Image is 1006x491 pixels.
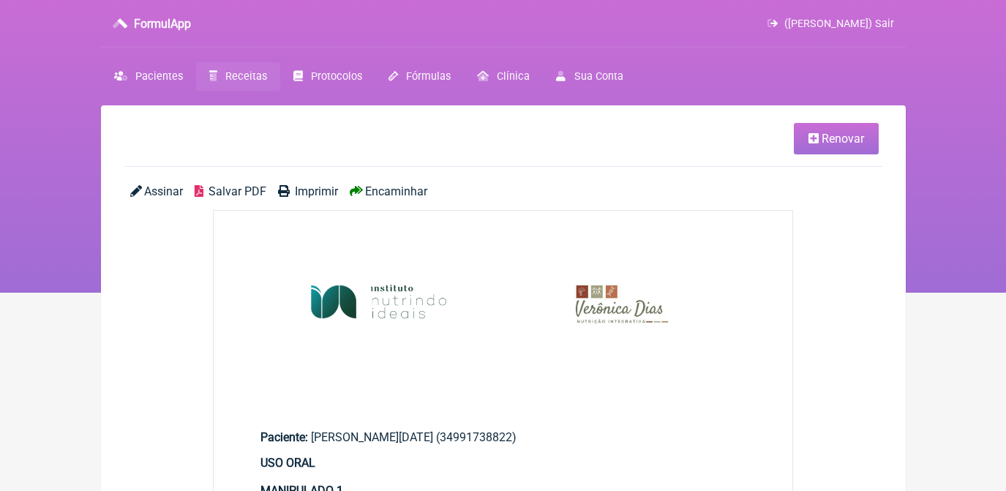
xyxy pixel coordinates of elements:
[280,62,375,91] a: Protocolos
[260,430,308,444] span: Paciente:
[295,184,338,198] span: Imprimir
[144,184,183,198] span: Assinar
[260,430,746,444] div: [PERSON_NAME][DATE] (34991738822)
[278,184,338,198] a: Imprimir
[365,184,427,198] span: Encaminhar
[101,62,196,91] a: Pacientes
[767,18,893,30] a: ([PERSON_NAME]) Sair
[214,211,793,404] img: rSewsjIQ7AAAAAAAMhDsAAAAAAAyEOwAAAAAADIQ7AAAAAAAMhDsAAAAAAAyEOwAAAAAADIQ7AAAAAAAMhDsAAAAAAAyEOwAA...
[574,70,623,83] span: Sua Conta
[375,62,464,91] a: Fórmulas
[225,70,267,83] span: Receitas
[350,184,427,198] a: Encaminhar
[406,70,451,83] span: Fórmulas
[134,17,191,31] h3: FormulApp
[195,184,266,198] a: Salvar PDF
[196,62,280,91] a: Receitas
[311,70,362,83] span: Protocolos
[794,123,879,154] a: Renovar
[209,184,266,198] span: Salvar PDF
[497,70,530,83] span: Clínica
[464,62,543,91] a: Clínica
[543,62,636,91] a: Sua Conta
[130,184,183,198] a: Assinar
[784,18,894,30] span: ([PERSON_NAME]) Sair
[822,132,864,146] span: Renovar
[135,70,183,83] span: Pacientes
